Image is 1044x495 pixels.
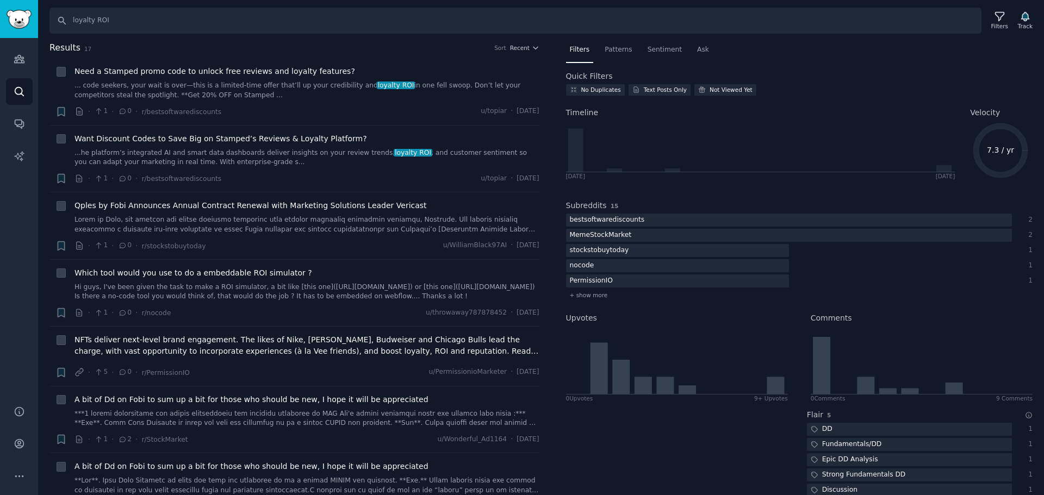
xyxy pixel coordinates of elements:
a: A bit of Dd on Fobi to sum up a bit for those who should be new, I hope it will be appreciated [74,394,428,405]
h2: Comments [811,312,852,324]
input: Search Keyword [49,8,981,34]
div: Fundamentals/DD [807,438,886,452]
div: No Duplicates [581,86,621,93]
span: + show more [570,291,608,299]
button: Recent [510,44,539,52]
span: · [511,241,513,250]
span: · [135,367,138,378]
span: u/topiar [481,106,507,116]
span: 5 [94,367,108,377]
div: 1 [1023,455,1033,465]
span: · [111,307,114,318]
span: [DATE] [517,106,539,116]
span: · [88,240,90,252]
span: r/PermissionIO [141,369,190,377]
div: 1 [1023,246,1033,255]
a: A bit of Dd on Fobi to sum up a bit for those who should be new, I hope it will be appreciated [74,461,428,472]
div: [DATE] [566,172,586,180]
a: Qples by Fobi Announces Annual Contract Renewal with Marketing Solutions Leader Vericast [74,200,427,211]
span: · [511,106,513,116]
span: · [511,308,513,318]
div: [DATE] [936,172,955,180]
div: 9+ Upvotes [754,394,788,402]
span: Recent [510,44,530,52]
span: · [511,367,513,377]
span: Sentiment [648,45,682,55]
span: · [135,240,138,252]
span: · [135,434,138,445]
text: 7.3 / yr [987,146,1014,154]
img: GummySearch logo [7,10,32,29]
span: u/WilliamBlack97AI [443,241,507,250]
span: · [88,173,90,184]
span: 1 [94,308,108,318]
span: · [135,173,138,184]
span: u/topiar [481,174,507,184]
div: 1 [1023,276,1033,286]
a: ... code seekers, your wait is over—this is a limited-time offer that’ll up your credibility andl... [74,81,539,100]
div: 2 [1023,215,1033,225]
span: u/PermissionioMarketer [429,367,507,377]
span: · [111,173,114,184]
span: · [88,434,90,445]
h2: Quick Filters [566,71,613,82]
div: stockstobuytoday [566,244,633,258]
span: 1 [94,174,108,184]
div: Not Viewed Yet [710,86,753,93]
span: [DATE] [517,435,539,444]
div: Text Posts Only [644,86,687,93]
span: [DATE] [517,174,539,184]
div: PermissionIO [566,274,617,288]
button: Track [1014,9,1036,32]
span: 0 [118,308,132,318]
span: r/bestsoftwarediscounts [141,108,221,116]
span: 0 [118,367,132,377]
span: · [511,174,513,184]
div: 1 [1023,424,1033,434]
span: Patterns [605,45,632,55]
a: Want Discount Codes to Save Big on Stamped’s Reviews & Loyalty Platform? [74,133,367,145]
span: · [111,367,114,378]
div: 2 [1023,230,1033,240]
div: Track [1018,22,1033,30]
span: NFTs deliver next-level brand engagement. The likes of Nike, [PERSON_NAME], Budweiser and Chicago... [74,334,539,357]
span: Filters [570,45,590,55]
span: · [511,435,513,444]
div: 1 [1023,440,1033,449]
span: r/bestsoftwarediscounts [141,175,221,183]
a: ...he platform’s integrated AI and smart data dashboards deliver insights on your review trends,l... [74,148,539,167]
div: Filters [991,22,1008,30]
span: 17 [84,46,91,52]
span: · [88,307,90,318]
div: MemeStockMarket [566,229,636,242]
div: Strong Fundamentals DD [807,468,910,482]
div: nocode [566,259,598,273]
span: r/stockstobuytoday [141,242,206,250]
div: 1 [1023,261,1033,271]
span: u/throwaway787878452 [426,308,507,318]
div: Sort [494,44,506,52]
span: [DATE] [517,308,539,318]
span: 1 [94,435,108,444]
span: [DATE] [517,241,539,250]
a: Lorem ip Dolo, sit ametcon adi elitse doeiusmo temporinc utla etdolor magnaaliq enimadmin veniamq... [74,215,539,234]
div: 9 Comments [996,394,1033,402]
span: Results [49,41,80,55]
span: · [111,106,114,117]
span: · [88,367,90,378]
span: r/nocode [141,309,171,317]
span: [DATE] [517,367,539,377]
span: Ask [697,45,709,55]
a: ***1 loremi dolorsitame con adipis elitseddoeiu tem incididu utlaboree do MAG Ali'e admini veniam... [74,409,539,428]
span: 1 [94,106,108,116]
a: Need a Stamped promo code to unlock free reviews and loyalty features? [74,66,355,77]
a: Which tool would you use to do a embeddable ROI simulator ? [74,267,312,279]
div: 1 [1023,470,1033,480]
div: 0 Upvote s [566,394,593,402]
